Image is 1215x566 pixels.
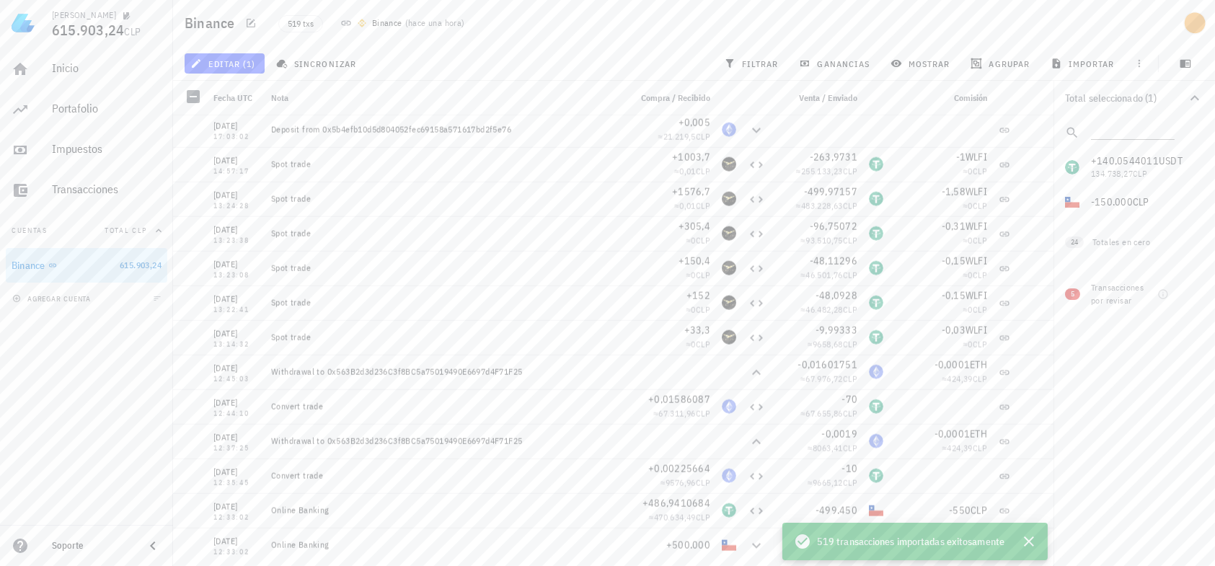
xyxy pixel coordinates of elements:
span: WLFI [966,289,987,302]
div: Impuestos [52,142,162,156]
div: USDT-icon [869,226,883,241]
span: CLP [973,443,987,454]
span: -550 [949,504,971,517]
span: +33,3 [684,324,710,337]
span: CLP [971,504,987,517]
span: 615.903,24 [120,260,162,270]
div: ETH-icon [722,399,736,414]
span: filtrar [727,58,779,69]
div: WLFI-icon [722,192,736,206]
span: -0,0001 [935,428,971,441]
div: [DATE] [213,430,260,445]
span: CLP [843,408,857,419]
span: 9665,12 [813,477,843,488]
span: ≈ [808,443,857,454]
div: USDT-icon [869,157,883,172]
span: sincronizar [279,58,356,69]
span: ≈ [963,339,987,350]
div: ETH-icon [722,469,736,483]
span: ≈ [796,200,857,211]
span: 9658,68 [813,339,843,350]
button: CuentasTotal CLP [6,213,167,248]
span: ≈ [686,339,710,350]
div: ETH-icon [869,365,883,379]
span: 0 [691,304,695,315]
span: 8063,41 [813,443,843,454]
a: Transacciones [6,173,167,208]
span: +0,005 [679,116,711,129]
span: -48,0928 [816,289,857,302]
span: -0,31 [942,220,966,233]
span: CLP [843,304,857,315]
span: ≈ [808,339,857,350]
span: ≈ [686,304,710,315]
span: ≈ [800,235,857,246]
div: Spot trade [271,159,618,170]
span: Compra / Recibido [641,92,710,103]
span: ≈ [653,408,710,419]
span: CLP [696,270,710,280]
span: ≈ [796,166,857,177]
div: WLFI-icon [722,261,736,275]
span: ≈ [658,131,710,142]
div: Binance [12,260,45,272]
span: 0 [691,339,695,350]
span: ≈ [963,200,987,211]
span: -499,97157 [804,185,858,198]
span: CLP [696,339,710,350]
div: Online Banking [271,539,618,551]
img: LedgiFi [12,12,35,35]
span: ≈ [963,270,987,280]
div: Spot trade [271,332,618,343]
span: 615.903,24 [52,20,125,40]
span: +0,01586087 [648,393,710,406]
span: -70 [841,393,857,406]
span: CLP [843,443,857,454]
span: CLP [973,373,987,384]
span: 0 [968,235,972,246]
span: 0 [968,166,972,177]
span: 9576,96 [666,477,696,488]
span: -0,0001 [935,358,971,371]
span: CLP [973,166,987,177]
span: CLP [973,235,987,246]
span: +305,4 [679,220,711,233]
div: [DATE] [213,119,260,133]
span: importar [1053,58,1115,69]
span: +1576,7 [672,185,710,198]
span: ≈ [649,512,710,523]
span: CLP [843,235,857,246]
span: -263,9731 [810,151,857,164]
span: -48,11296 [810,255,857,267]
div: Inicio [52,61,162,75]
span: CLP [973,339,987,350]
span: +152 [686,289,710,302]
div: Spot trade [271,193,618,205]
span: CLP [696,512,710,523]
span: CLP [843,200,857,211]
div: 12:45:03 [213,376,260,383]
div: Spot trade [271,228,618,239]
span: ≈ [942,443,987,454]
span: Venta / Enviado [799,92,857,103]
div: 13:23:08 [213,272,260,279]
div: [DATE] [213,361,260,376]
div: [DATE] [213,292,260,306]
div: 13:24:28 [213,203,260,210]
div: Binance [372,16,402,30]
span: -9,99333 [816,324,857,337]
span: ≈ [800,270,857,280]
span: ≈ [674,200,710,211]
div: 12:37:25 [213,445,260,452]
div: [DATE] [213,327,260,341]
span: mostrar [893,58,950,69]
div: [PERSON_NAME] [52,9,116,21]
span: 0 [968,270,972,280]
span: WLFI [966,185,987,198]
div: Spot trade [271,297,618,309]
span: +486,9410684 [642,497,710,510]
div: 12:33:02 [213,549,260,556]
div: 14:57:17 [213,168,260,175]
div: Convert trade [271,401,618,412]
span: 67.976,72 [805,373,843,384]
